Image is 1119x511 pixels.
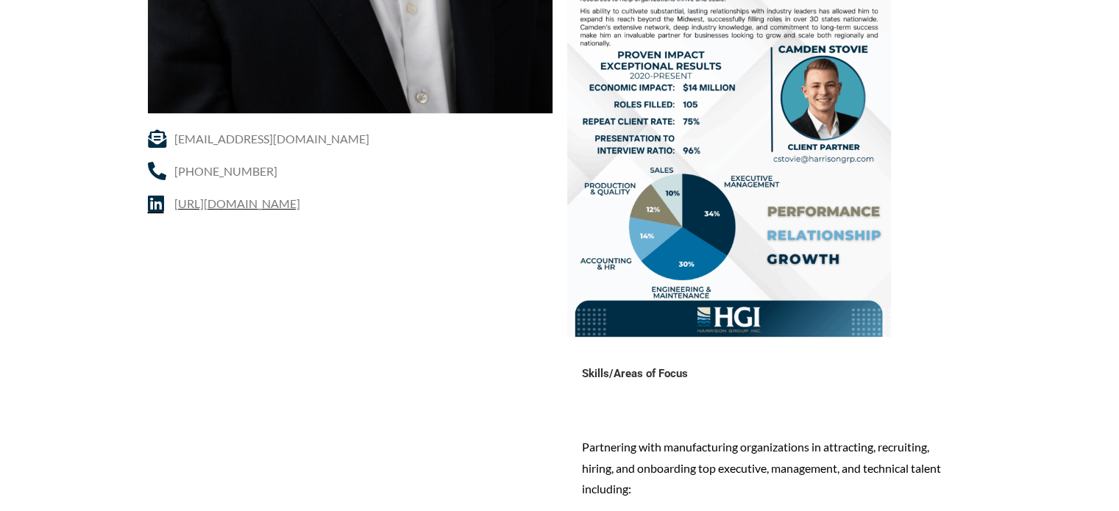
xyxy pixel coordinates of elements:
span: [EMAIL_ADDRESS][DOMAIN_NAME] [171,128,369,149]
a: [PHONE_NUMBER] [148,160,553,182]
p: Partnering with manufacturing organizations in attracting, recruiting, hiring, and onboarding top... [582,437,957,500]
a: [EMAIL_ADDRESS][DOMAIN_NAME] [148,128,553,149]
a: [URL][DOMAIN_NAME] [148,193,553,214]
span: [URL][DOMAIN_NAME] [171,193,300,214]
h4: Skills/Areas of Focus [582,366,957,386]
span: [PHONE_NUMBER] [171,160,277,182]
